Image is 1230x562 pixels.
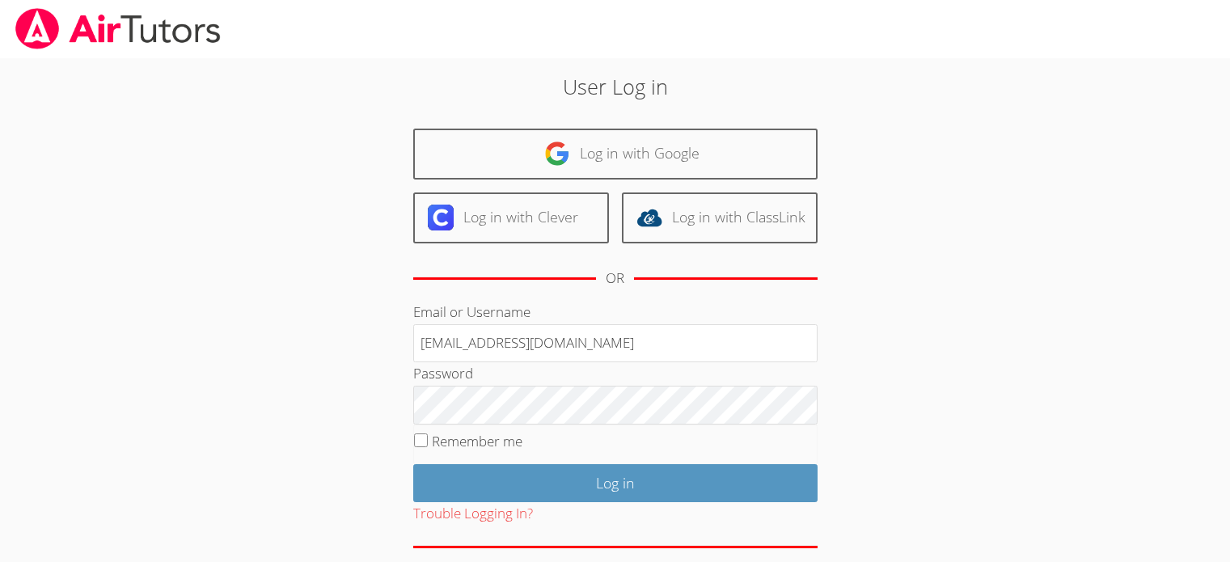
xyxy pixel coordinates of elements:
label: Remember me [432,432,522,450]
a: Log in with Google [413,129,818,180]
img: clever-logo-6eab21bc6e7a338710f1a6ff85c0baf02591cd810cc4098c63d3a4b26e2feb20.svg [428,205,454,230]
div: OR [606,267,624,290]
h2: User Log in [283,71,947,102]
img: classlink-logo-d6bb404cc1216ec64c9a2012d9dc4662098be43eaf13dc465df04b49fa7ab582.svg [636,205,662,230]
label: Email or Username [413,302,530,321]
a: Log in with ClassLink [622,192,818,243]
img: airtutors_banner-c4298cdbf04f3fff15de1276eac7730deb9818008684d7c2e4769d2f7ddbe033.png [14,8,222,49]
img: google-logo-50288ca7cdecda66e5e0955fdab243c47b7ad437acaf1139b6f446037453330a.svg [544,141,570,167]
a: Log in with Clever [413,192,609,243]
input: Log in [413,464,818,502]
label: Password [413,364,473,382]
button: Trouble Logging In? [413,502,533,526]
